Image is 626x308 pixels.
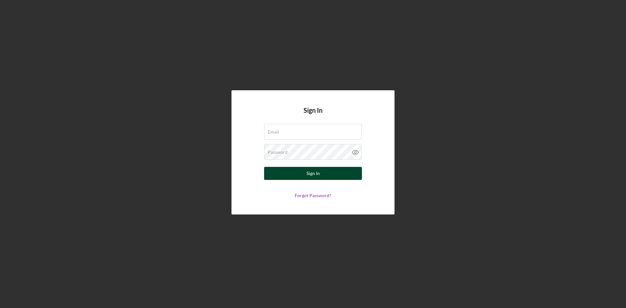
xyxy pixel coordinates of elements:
[295,193,331,198] a: Forgot Password?
[268,129,279,135] label: Email
[306,167,320,180] div: Sign In
[268,150,288,155] label: Password
[264,167,362,180] button: Sign In
[304,107,322,124] h4: Sign In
